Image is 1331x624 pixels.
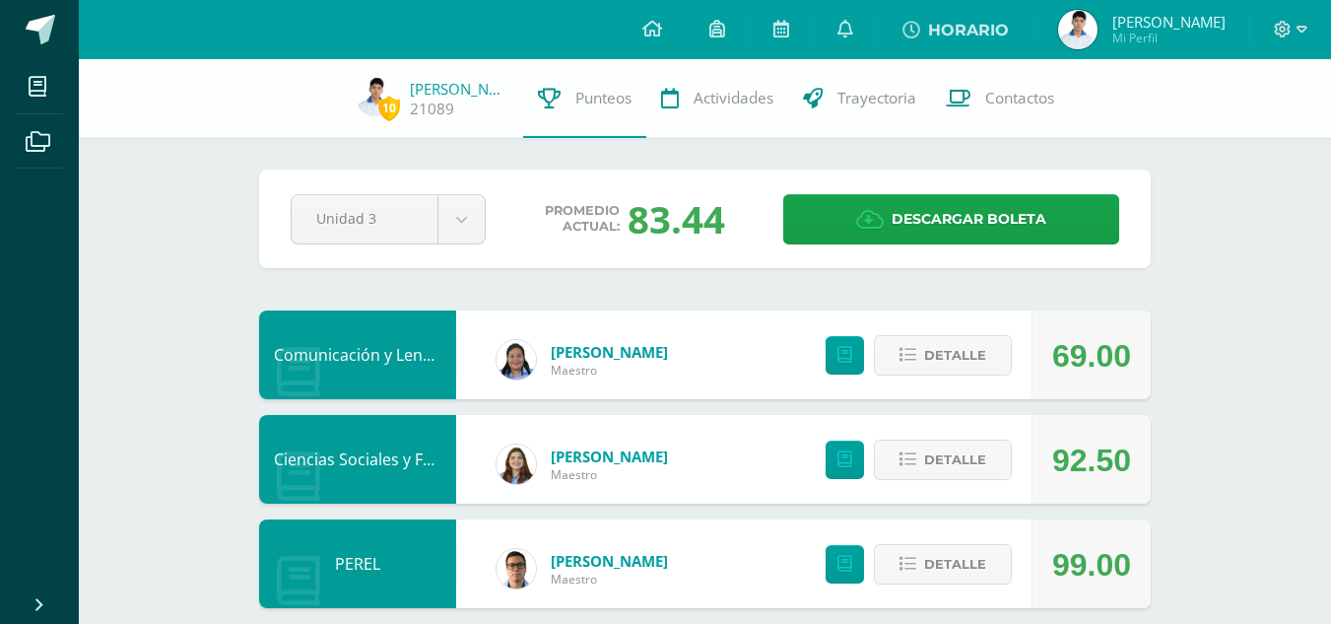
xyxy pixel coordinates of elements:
button: Detalle [874,544,1012,585]
span: Maestro [551,466,668,483]
img: 7b62136f9b4858312d6e1286188a04bf.png [497,549,536,589]
span: Detalle [924,337,986,374]
a: Unidad 3 [292,195,485,243]
span: Actividades [694,88,773,108]
button: Detalle [874,440,1012,480]
span: Punteos [575,88,632,108]
div: 83.44 [628,193,725,244]
div: Ciencias Sociales y Formación Ciudadana 5 [259,415,456,504]
div: 99.00 [1052,520,1131,609]
span: Unidad 3 [316,195,413,242]
span: Detalle [924,442,986,478]
span: Promedio actual: [545,203,620,235]
a: [PERSON_NAME] [551,342,668,362]
span: Contactos [985,88,1054,108]
img: 374c95e294a0aa78f3cacb18a9b8c350.png [356,77,395,116]
span: [PERSON_NAME] [1112,12,1226,32]
a: Contactos [931,59,1069,138]
img: 374c95e294a0aa78f3cacb18a9b8c350.png [1058,10,1098,49]
span: Descargar boleta [892,195,1046,243]
span: Mi Perfil [1112,30,1226,46]
a: [PERSON_NAME] [410,79,508,99]
span: HORARIO [928,21,1009,39]
a: [PERSON_NAME] [551,447,668,466]
div: Comunicación y Lenguaje L3, Inglés 5 [259,311,456,399]
a: [PERSON_NAME] [551,551,668,571]
span: Trayectoria [837,88,916,108]
a: Actividades [646,59,788,138]
span: Maestro [551,362,668,379]
div: 92.50 [1052,416,1131,505]
a: Punteos [523,59,646,138]
button: Detalle [874,335,1012,376]
div: 69.00 [1052,312,1131,400]
a: Trayectoria [788,59,931,138]
div: PEREL [259,520,456,608]
img: 9d377caae0ea79d9f2233f751503500a.png [497,445,536,484]
span: Maestro [551,571,668,588]
a: 21089 [410,99,454,119]
img: 8a517a26fde2b7d9032ce51f9264dd8d.png [497,340,536,380]
span: Detalle [924,546,986,583]
span: 10 [378,96,400,120]
a: Descargar boleta [783,194,1119,244]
